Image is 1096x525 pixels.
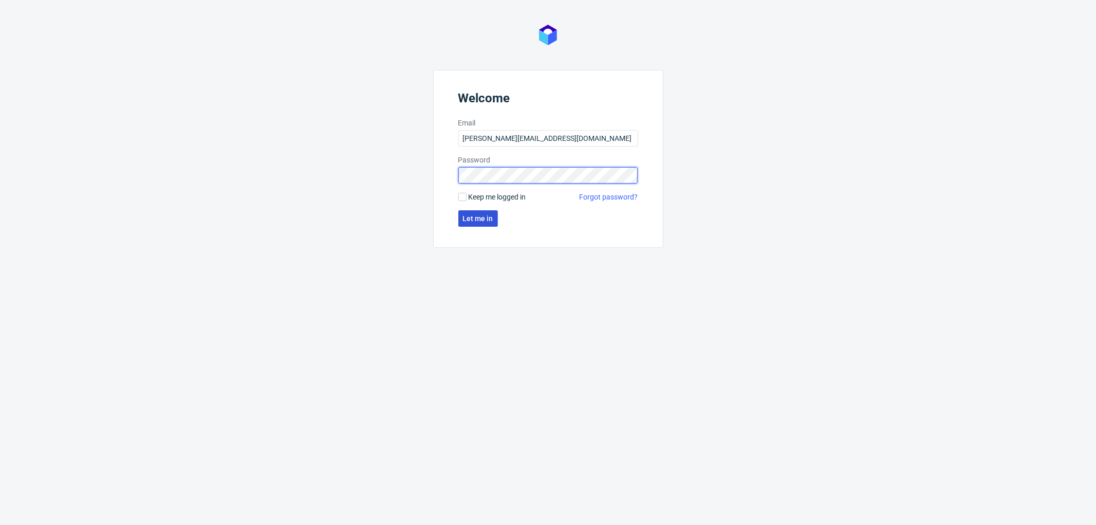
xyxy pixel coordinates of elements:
[463,215,493,222] span: Let me in
[458,118,638,128] label: Email
[458,155,638,165] label: Password
[469,192,526,202] span: Keep me logged in
[580,192,638,202] a: Forgot password?
[458,130,638,147] input: you@youremail.com
[458,210,498,227] button: Let me in
[458,91,638,110] header: Welcome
